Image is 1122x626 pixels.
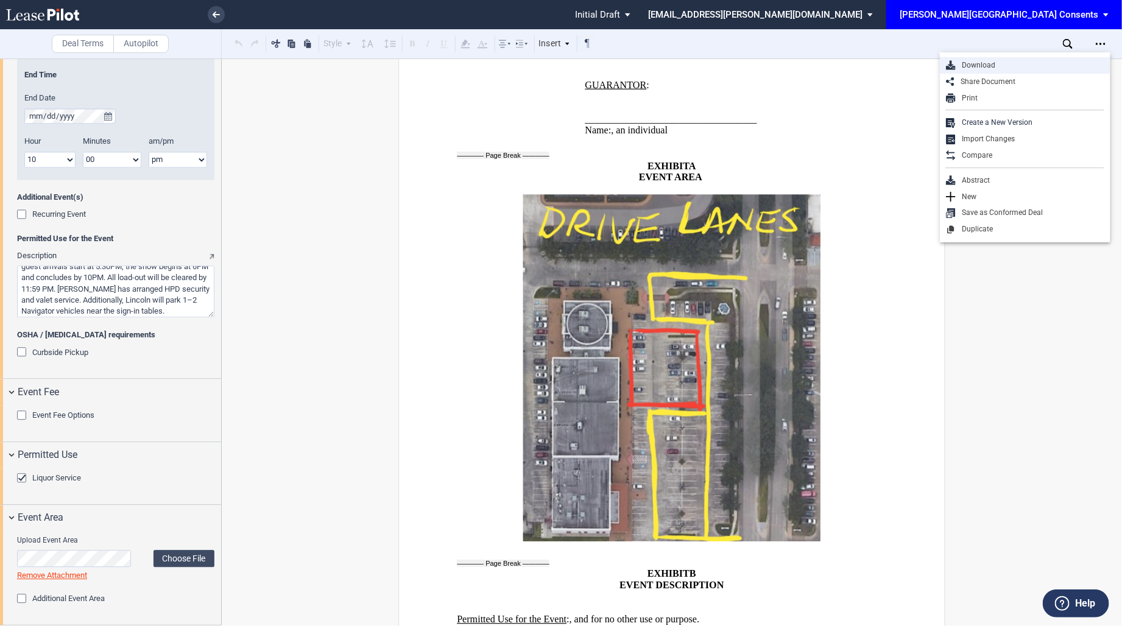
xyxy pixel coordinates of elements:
[940,147,1110,164] div: Compare
[537,36,573,52] div: Insert
[17,571,87,580] a: Remove Attachment
[1075,596,1095,611] label: Help
[18,448,77,462] span: Permitted Use
[956,134,1104,144] div: Import Changes
[619,580,724,591] span: EVENT DESCRIPTION
[647,568,690,579] span: EXHIBIT
[32,594,105,603] span: Additional Event Area
[580,36,595,51] button: Toggle Control Characters
[585,125,612,136] span: Name:
[585,79,647,90] span: GUARANTOR
[940,189,1110,205] div: New
[956,60,1104,71] div: Download
[940,172,1110,189] div: Abstract
[24,93,55,102] span: End Date
[940,221,1110,237] div: Duplicate
[153,550,214,567] label: Choose File
[113,35,169,53] label: Autopilot
[940,114,1110,131] div: Create a New Version
[940,131,1110,147] div: Import Changes
[956,93,1104,104] div: Print
[300,36,315,51] button: Paste
[956,208,1104,218] div: Save as Conformed Deal
[956,118,1104,128] div: Create a New Version
[52,35,114,53] label: Deal Terms
[17,233,214,244] span: Permitted Use for the Event
[900,9,1098,20] div: [PERSON_NAME][GEOGRAPHIC_DATA] Consents
[647,160,689,171] span: EXHIBIT
[689,160,696,171] span: A
[17,209,86,221] md-checkbox: Recurring Event
[570,614,700,625] span: , and for no other use or purpose.
[17,410,94,422] md-checkbox: Event Fee Options
[83,136,111,146] span: Minutes
[32,410,94,420] span: Event Fee Options
[284,36,299,51] button: Copy
[612,125,668,136] span: , an individual
[954,77,1104,87] div: Share Document
[646,79,649,90] span: :
[523,194,820,541] img: Screenshot_2025-09-08_at_12.25.44_PM.png
[209,254,214,259] img: popout_long_text.png
[1091,34,1110,54] div: Open Lease options menu
[940,205,1110,221] div: Save as Conformed Deal
[956,224,1104,234] div: Duplicate
[17,593,105,605] md-checkbox: Additional Event Area
[17,346,88,359] md-checkbox: Curbside Pickup
[940,57,1110,74] div: Download
[639,172,702,183] span: EVENT AREA
[17,473,81,485] md-checkbox: Liquor Service
[17,192,214,203] span: Additional Event(s)
[940,74,1110,90] div: Share Document
[149,136,174,146] span: am/pm
[17,251,57,260] span: Description
[269,36,283,51] button: Cut
[566,614,569,625] span: :
[956,175,1104,186] div: Abstract
[940,90,1110,107] div: Print
[101,108,116,124] button: true
[18,385,59,399] span: Event Fee
[457,614,566,625] span: Permitted Use for the Event
[956,192,1104,202] div: New
[24,136,41,146] span: Hour
[956,150,1104,161] div: Compare
[17,535,214,546] span: Upload Event Area
[32,209,86,219] span: Recurring Event
[18,510,63,525] span: Event Area
[585,113,757,124] span: ___________________________________
[1043,589,1109,617] button: Help
[575,9,620,20] span: Initial Draft
[32,348,88,357] span: Curbside Pickup
[24,70,57,79] span: End Time
[17,329,214,340] span: OSHA / [MEDICAL_DATA] requirements
[690,568,696,579] span: B
[32,473,81,482] span: Liquor Service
